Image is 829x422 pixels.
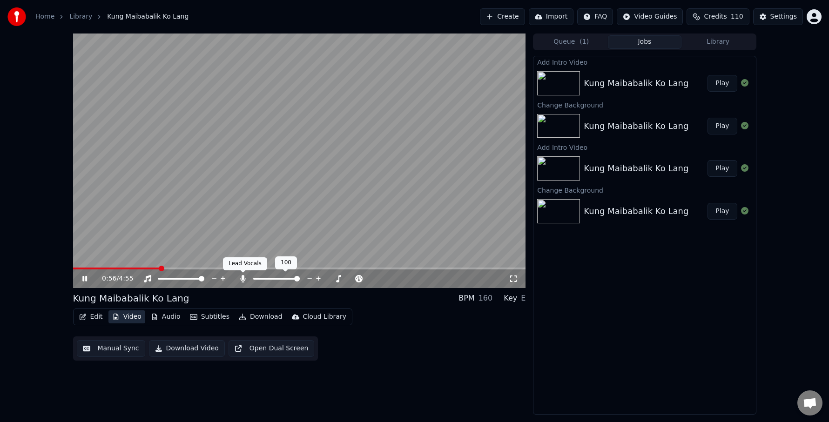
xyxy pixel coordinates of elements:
div: Kung Maibabalik Ko Lang [584,162,688,175]
div: 100 [275,256,297,269]
img: youka [7,7,26,26]
div: 160 [479,293,493,304]
nav: breadcrumb [35,12,189,21]
button: Play [708,160,737,177]
div: Kung Maibabalik Ko Lang [584,205,688,218]
div: Add Intro Video [533,141,755,153]
div: Change Background [533,184,755,195]
span: Credits [704,12,727,21]
div: / [102,274,124,283]
span: Kung Maibabalik Ko Lang [107,12,189,21]
div: Kung Maibabalik Ko Lang [584,120,688,133]
button: Jobs [608,35,681,49]
a: Open chat [797,390,822,415]
a: Library [69,12,92,21]
button: Credits110 [687,8,749,25]
button: Play [708,203,737,220]
button: Play [708,75,737,92]
button: Subtitles [186,310,233,323]
button: Import [529,8,573,25]
button: Video [108,310,145,323]
div: E [521,293,526,304]
span: ( 1 ) [580,37,589,47]
div: Settings [770,12,797,21]
div: Key [504,293,517,304]
div: BPM [458,293,474,304]
div: Cloud Library [303,312,346,322]
span: 4:55 [119,274,133,283]
div: Kung Maibabalik Ko Lang [584,77,688,90]
button: Play [708,118,737,134]
div: Add Intro Video [533,56,755,67]
span: 0:56 [102,274,116,283]
button: Download Video [149,340,225,357]
button: Audio [147,310,184,323]
div: Lead Vocals [223,257,267,270]
button: Video Guides [617,8,683,25]
button: Library [681,35,755,49]
span: 110 [731,12,743,21]
button: Download [235,310,286,323]
button: Settings [753,8,803,25]
a: Home [35,12,54,21]
button: Manual Sync [77,340,145,357]
button: FAQ [577,8,613,25]
button: Queue [534,35,608,49]
div: Change Background [533,99,755,110]
button: Edit [75,310,107,323]
button: Open Dual Screen [229,340,315,357]
button: Create [480,8,525,25]
div: Kung Maibabalik Ko Lang [73,292,189,305]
